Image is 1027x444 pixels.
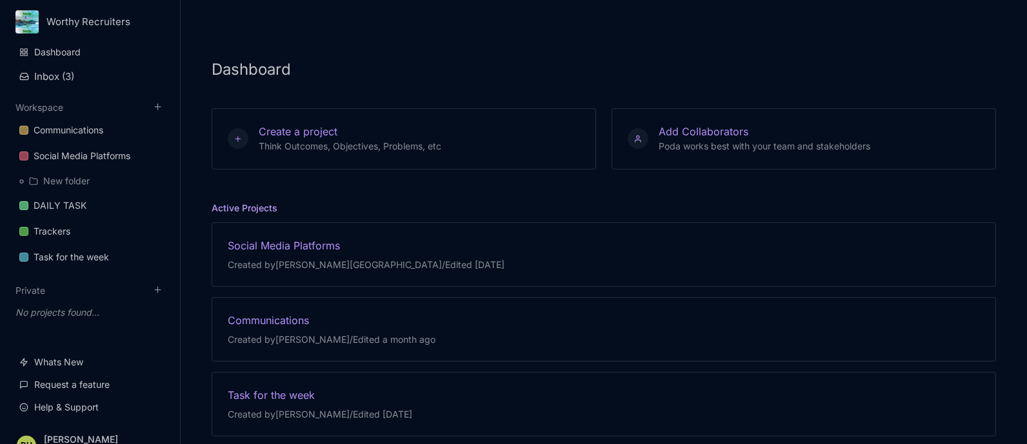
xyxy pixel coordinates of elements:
button: Create a project Think Outcomes, Objectives, Problems, etc [212,108,596,169]
div: Workspace [12,114,168,275]
div: No projects found... [12,301,168,324]
button: Worthy Recruiters [15,10,165,34]
a: Dashboard [12,40,168,64]
button: Add Collaborators Poda works best with your team and stakeholders [612,108,996,169]
a: Social Media Platforms [12,144,168,168]
a: Social Media PlatformsCreated by[PERSON_NAME][GEOGRAPHIC_DATA]/Edited [DATE] [212,222,996,287]
div: Communications [228,313,435,327]
div: DAILY TASK [12,193,168,218]
div: Created by [PERSON_NAME] / Edited [DATE] [228,408,412,421]
div: Private [12,297,168,328]
div: Trackers [34,224,70,239]
div: [PERSON_NAME] [44,434,157,444]
div: Social Media Platforms [228,238,504,253]
a: Communications [12,118,168,142]
h5: Active Projects [212,201,277,224]
a: Task for the week [12,245,168,269]
span: Poda works best with your team and stakeholders [659,140,870,151]
div: Social Media Platforms [12,144,168,169]
button: Workspace [15,102,63,113]
div: Task for the week [34,249,109,265]
span: Create a project [259,125,337,138]
span: Add Collaborators [659,125,748,138]
a: Help & Support [12,395,168,420]
a: Request a feature [12,372,168,397]
div: Worthy Recruiters [46,16,144,28]
a: Whats New [12,350,168,374]
button: Inbox (3) [12,65,168,88]
a: Trackers [12,219,168,244]
a: Task for the weekCreated by[PERSON_NAME]/Edited [DATE] [212,372,996,436]
div: Created by [PERSON_NAME] / Edited a month ago [228,333,435,346]
div: DAILY TASK [34,198,86,213]
div: New folder [43,173,90,189]
a: CommunicationsCreated by[PERSON_NAME]/Edited a month ago [212,297,996,362]
span: Think Outcomes, Objectives, Problems, etc [259,140,441,151]
div: Created by [PERSON_NAME][GEOGRAPHIC_DATA] / Edited [DATE] [228,258,504,271]
div: Social Media Platforms [34,148,130,164]
h1: Dashboard [212,62,996,77]
div: New folder [12,169,168,193]
a: DAILY TASK [12,193,168,218]
div: Task for the week [228,388,412,402]
div: Communications [34,122,103,138]
button: Private [15,285,45,296]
